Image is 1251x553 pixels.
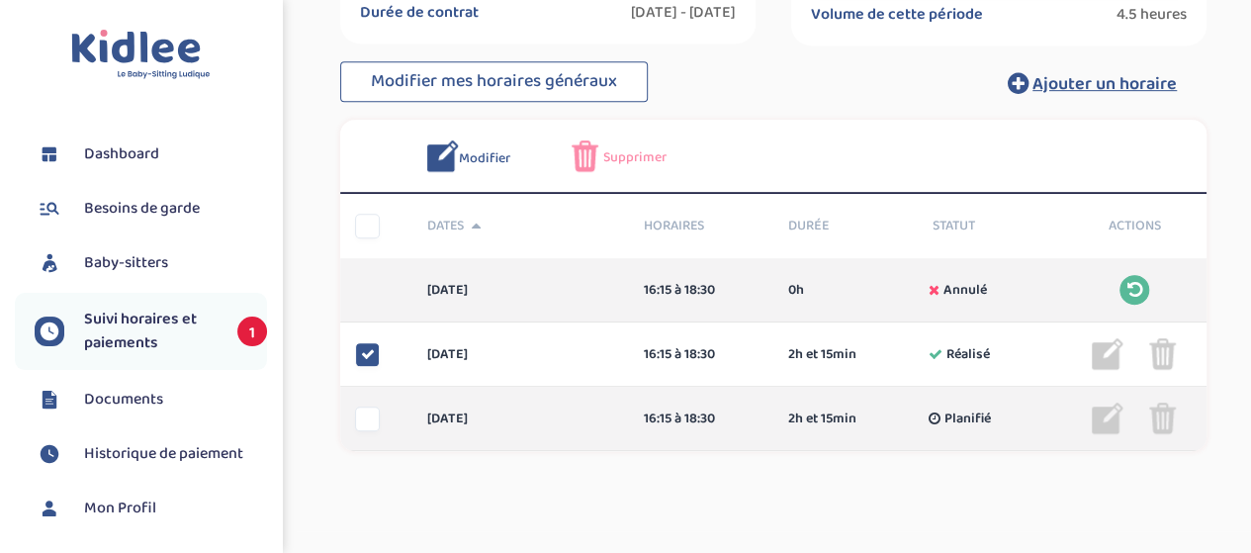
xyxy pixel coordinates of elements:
img: documents.svg [35,385,64,415]
label: Volume de cette période [811,5,983,25]
img: logo.svg [71,30,211,80]
div: Actions [1062,216,1206,236]
span: 2h et 15min [788,409,856,429]
div: [DATE] [412,409,629,429]
img: modifier_bleu.png [427,140,459,172]
a: Dashboard [35,139,267,169]
img: dashboard.svg [35,139,64,169]
span: Supprimer [603,147,667,168]
span: Modifier [459,148,510,169]
div: 16:15 à 18:30 [644,409,759,429]
div: 16:15 à 18:30 [644,280,759,301]
a: Mon Profil [35,494,267,523]
label: [DATE] - [DATE] [631,3,736,23]
span: Historique de paiement [84,442,243,466]
div: Statut [918,216,1062,236]
div: [DATE] [412,280,629,301]
img: babysitters.svg [35,248,64,278]
span: Ajouter un horaire [1032,70,1177,98]
span: Planifié [944,409,991,429]
div: Durée [773,216,918,236]
span: Mon Profil [84,497,156,520]
div: Dates [412,216,629,236]
img: poubelle_grise.png [1149,338,1176,370]
span: Horaires [644,216,759,236]
img: poubelle_grise.png [1149,403,1176,434]
div: [DATE] [412,344,629,365]
span: Documents [84,388,163,412]
button: Ajouter un horaire [978,61,1206,105]
span: Besoins de garde [84,197,200,221]
a: Historique de paiement [35,439,267,469]
span: Modifier mes horaires généraux [371,67,617,95]
span: 1 [237,317,267,346]
img: suivihoraire.svg [35,317,64,346]
button: Modifier mes horaires généraux [340,61,648,103]
a: Besoins de garde [35,194,267,224]
img: modifier_gris.png [1092,338,1123,370]
span: Réalisé [946,344,990,365]
span: 0h [788,280,804,301]
img: suivihoraire.svg [35,439,64,469]
div: 16:15 à 18:30 [644,344,759,365]
span: Suivi horaires et paiements [84,308,218,355]
img: besoin.svg [35,194,64,224]
span: Annulé [943,280,987,301]
span: 2h et 15min [788,344,856,365]
a: Suivi horaires et paiements 1 [35,308,267,355]
img: profil.svg [35,494,64,523]
span: Dashboard [84,142,159,166]
a: Documents [35,385,267,415]
a: Baby-sitters [35,248,267,278]
img: modifier_gris.png [1092,403,1123,434]
span: Baby-sitters [84,251,168,275]
label: Durée de contrat [360,3,479,23]
span: 4.5 heures [1117,5,1187,25]
img: poubelle_rose.png [572,140,598,172]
